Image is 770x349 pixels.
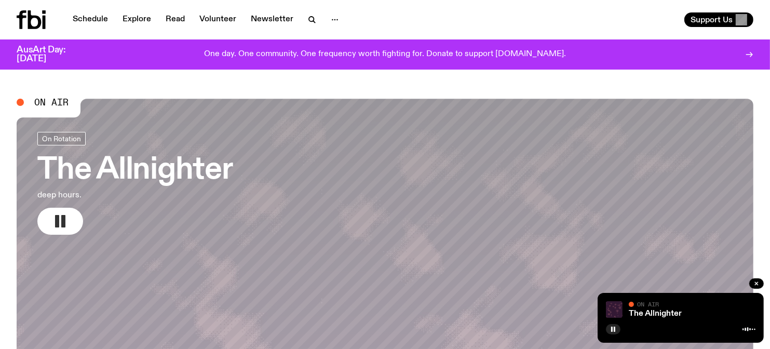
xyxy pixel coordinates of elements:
[245,12,300,27] a: Newsletter
[629,310,682,318] a: The Allnighter
[17,46,83,63] h3: AusArt Day: [DATE]
[684,12,753,27] button: Support Us
[159,12,191,27] a: Read
[66,12,114,27] a: Schedule
[691,15,733,24] span: Support Us
[116,12,157,27] a: Explore
[34,98,69,107] span: On Air
[37,156,233,185] h3: The Allnighter
[37,189,233,202] p: deep hours.
[204,50,566,59] p: One day. One community. One frequency worth fighting for. Donate to support [DOMAIN_NAME].
[637,301,659,307] span: On Air
[193,12,242,27] a: Volunteer
[37,132,86,145] a: On Rotation
[42,135,81,142] span: On Rotation
[37,132,233,235] a: The Allnighterdeep hours.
